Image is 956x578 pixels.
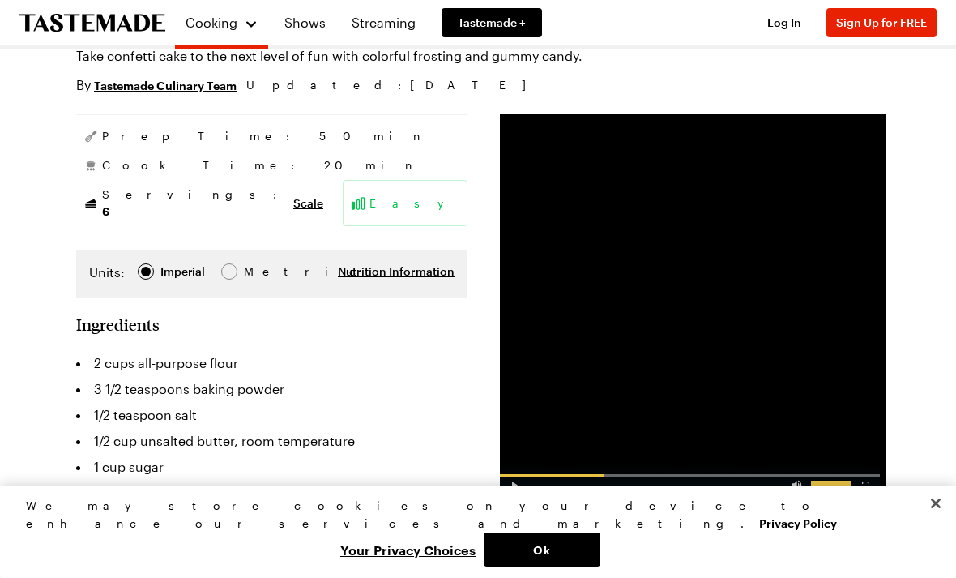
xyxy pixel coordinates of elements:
[369,195,460,212] span: Easy
[759,515,837,530] a: More information about your privacy, opens in a new tab
[94,76,237,94] a: Tastemade Culinary Team
[500,114,886,500] iframe: Advertisement
[458,15,526,31] span: Tastemade +
[160,263,207,280] span: Imperial
[332,533,484,567] button: Your Privacy Choices
[76,376,467,402] li: 3 1/2 teaspoons baking powder
[767,15,801,29] span: Log In
[185,6,258,39] button: Cooking
[186,15,237,30] span: Cooking
[293,195,323,212] button: Scale
[89,263,278,285] div: Imperial Metric
[76,350,467,376] li: 2 cups all-purpose flour
[102,186,285,220] span: Servings:
[76,428,467,454] li: 1/2 cup unsalted butter, room temperature
[244,263,280,280] span: Metric
[442,8,542,37] a: Tastemade +
[76,315,160,334] h2: Ingredients
[160,263,205,280] div: Imperial
[102,157,418,173] span: Cook Time: 20 min
[836,15,927,29] span: Sign Up for FREE
[26,497,916,533] div: We may store cookies on your device to enhance our services and marketing.
[826,8,937,37] button: Sign Up for FREE
[102,128,426,144] span: Prep Time: 50 min
[26,497,916,567] div: Privacy
[244,263,278,280] div: Metric
[338,263,455,280] button: Nutrition Information
[76,75,237,95] p: By
[76,402,467,428] li: 1/2 teaspoon salt
[76,46,616,66] p: Take confetti cake to the next level of fun with colorful frosting and gummy candy.
[19,14,165,32] a: To Tastemade Home Page
[484,533,600,567] button: Ok
[76,480,467,506] li: 1 teaspoon vanilla extract
[102,203,109,218] span: 6
[246,76,542,94] span: Updated : [DATE]
[76,454,467,480] li: 1 cup sugar
[918,486,954,521] button: Close
[500,114,880,495] video-js: Video Player
[752,15,817,31] button: Log In
[89,263,125,282] label: Units:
